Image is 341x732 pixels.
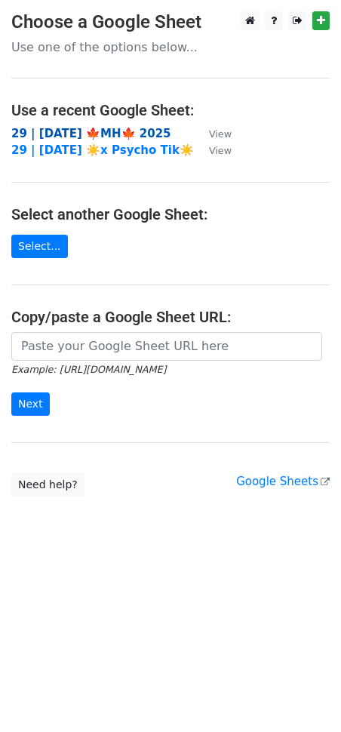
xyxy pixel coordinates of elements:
[11,11,330,33] h3: Choose a Google Sheet
[11,101,330,119] h4: Use a recent Google Sheet:
[11,308,330,326] h4: Copy/paste a Google Sheet URL:
[209,128,232,140] small: View
[194,143,232,157] a: View
[11,127,171,140] a: 29 | [DATE] 🍁MH🍁 2025
[11,332,322,361] input: Paste your Google Sheet URL here
[11,473,84,497] a: Need help?
[236,475,330,488] a: Google Sheets
[11,392,50,416] input: Next
[209,145,232,156] small: View
[11,205,330,223] h4: Select another Google Sheet:
[194,127,232,140] a: View
[11,235,68,258] a: Select...
[11,364,166,375] small: Example: [URL][DOMAIN_NAME]
[266,660,341,732] iframe: Chat Widget
[11,143,194,157] a: 29 | [DATE] ☀️x Psycho Tik☀️
[11,39,330,55] p: Use one of the options below...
